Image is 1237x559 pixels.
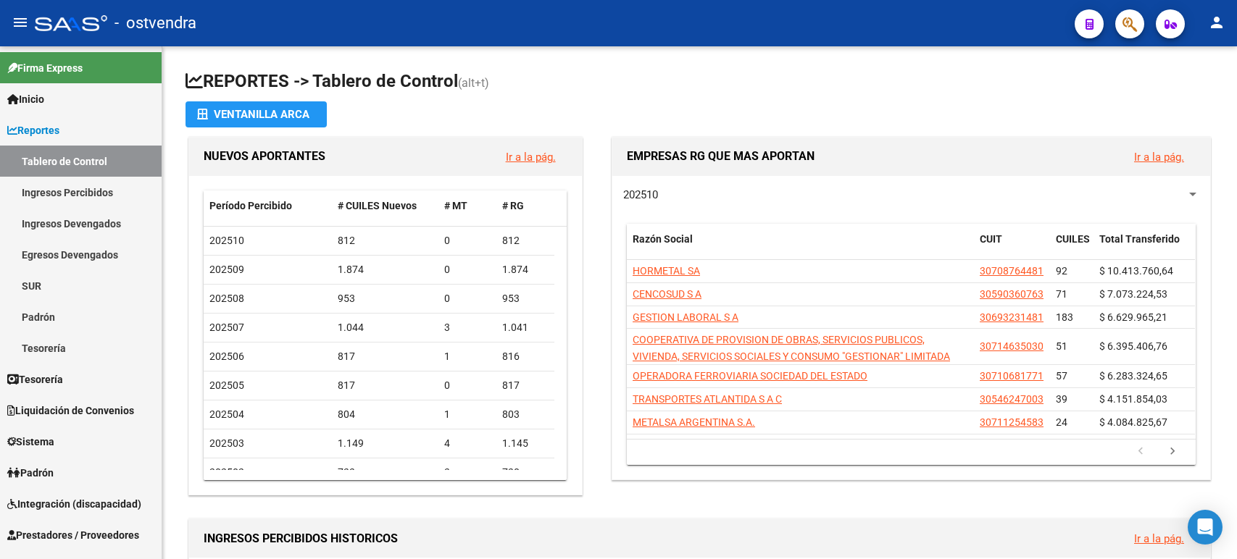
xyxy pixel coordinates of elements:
span: 202504 [209,408,244,420]
div: 812 [338,232,433,249]
span: 92 [1056,265,1067,277]
div: Open Intercom Messenger [1188,510,1223,545]
span: 202510 [209,235,244,246]
span: # CUILES Nuevos [338,200,417,211]
span: INGRESOS PERCIBIDOS HISTORICOS [204,531,398,545]
datatable-header-cell: # RG [496,190,554,222]
span: - ostvendra [114,7,196,39]
div: 1.874 [338,261,433,278]
h1: REPORTES -> Tablero de Control [186,70,1214,95]
div: 0 [444,232,491,249]
button: Ventanilla ARCA [186,101,327,127]
div: 4 [444,435,491,452]
span: 202506 [209,350,244,362]
span: 30708764481 [980,265,1044,277]
span: 202505 [209,379,244,391]
div: 1 [444,348,491,365]
div: 0 [444,290,491,307]
span: CUIT [980,233,1002,245]
mat-icon: menu [12,14,29,31]
a: Ir a la pág. [1134,151,1184,164]
span: 183 [1056,311,1073,323]
div: 817 [502,377,549,394]
span: Razón Social [633,233,693,245]
span: $ 6.395.406,76 [1099,340,1167,352]
span: 202510 [623,188,658,201]
span: NUEVOS APORTANTES [204,149,325,163]
div: 1.149 [338,435,433,452]
span: (alt+t) [458,76,489,90]
div: 1 [444,406,491,423]
button: Ir a la pág. [1123,143,1196,170]
span: $ 4.151.854,03 [1099,393,1167,405]
div: 0 [444,377,491,394]
datatable-header-cell: # MT [438,190,496,222]
button: Ir a la pág. [494,143,567,170]
span: OPERADORA FERROVIARIA SOCIEDAD DEL ESTADO [633,370,867,382]
span: Período Percibido [209,200,292,211]
span: Reportes [7,122,59,138]
div: 733 [338,464,433,481]
span: COOPERATIVA DE PROVISION DE OBRAS, SERVICIOS PUBLICOS, VIVIENDA, SERVICIOS SOCIALES Y CONSUMO "GE... [633,334,950,362]
span: $ 6.283.324,65 [1099,370,1167,382]
span: 24 [1056,416,1067,428]
datatable-header-cell: # CUILES Nuevos [332,190,438,222]
span: Tesorería [7,371,63,387]
span: METALSA ARGENTINA S.A. [633,416,755,428]
datatable-header-cell: Período Percibido [204,190,332,222]
span: Total Transferido [1099,233,1180,245]
mat-icon: person [1208,14,1225,31]
span: CENCOSUD S A [633,288,701,300]
a: go to next page [1159,444,1186,460]
a: go to previous page [1127,444,1154,460]
datatable-header-cell: Razón Social [627,224,974,272]
div: Ventanilla ARCA [197,101,315,127]
span: GESTION LABORAL S A [633,311,738,323]
span: 57 [1056,370,1067,382]
button: Ir a la pág. [1123,525,1196,552]
div: 3 [444,464,491,481]
span: 30710681771 [980,370,1044,382]
div: 817 [338,377,433,394]
span: TRANSPORTES ATLANTIDA S A C [633,393,782,405]
span: 51 [1056,340,1067,352]
span: EMPRESAS RG QUE MAS APORTAN [627,149,815,163]
span: Prestadores / Proveedores [7,527,139,543]
span: # RG [502,200,524,211]
div: 730 [502,464,549,481]
span: CUILES [1056,233,1090,245]
span: $ 6.629.965,21 [1099,311,1167,323]
span: 30714635030 [980,340,1044,352]
span: 202507 [209,321,244,333]
div: 817 [338,348,433,365]
div: 1.044 [338,319,433,336]
span: 30693231481 [980,311,1044,323]
span: 30546247003 [980,393,1044,405]
span: 30711254583 [980,416,1044,428]
datatable-header-cell: CUILES [1050,224,1094,272]
div: 812 [502,232,549,249]
span: Padrón [7,465,54,481]
div: 1.874 [502,261,549,278]
datatable-header-cell: CUIT [974,224,1050,272]
span: Sistema [7,434,54,450]
span: 202502 [209,466,244,478]
datatable-header-cell: Total Transferido [1094,224,1195,272]
span: 30590360763 [980,288,1044,300]
span: Integración (discapacidad) [7,496,141,512]
span: 202508 [209,293,244,304]
span: Firma Express [7,60,83,76]
span: $ 7.073.224,53 [1099,288,1167,300]
div: 1.145 [502,435,549,452]
span: Liquidación de Convenios [7,403,134,419]
span: # MT [444,200,467,211]
span: HORMETAL SA [633,265,700,277]
span: Inicio [7,91,44,107]
div: 804 [338,406,433,423]
span: 71 [1056,288,1067,300]
a: Ir a la pág. [506,151,556,164]
span: $ 4.084.825,67 [1099,416,1167,428]
span: 202503 [209,437,244,449]
span: 39 [1056,393,1067,405]
div: 3 [444,319,491,336]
